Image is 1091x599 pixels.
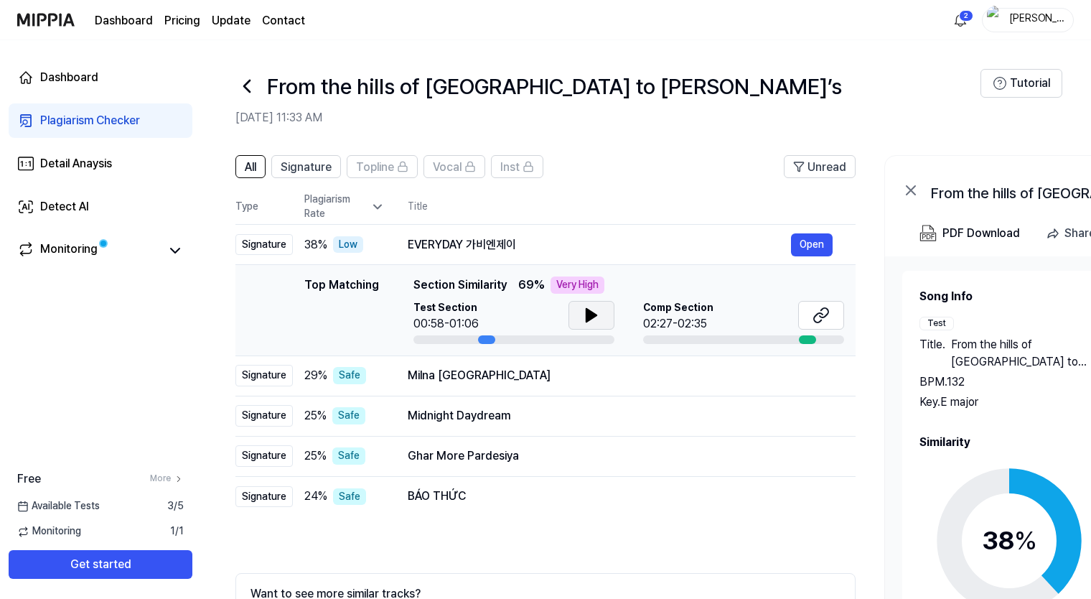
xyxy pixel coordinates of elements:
div: Safe [333,367,366,384]
a: More [150,473,184,485]
span: % [1014,525,1037,556]
span: 29 % [304,367,327,384]
span: 25 % [304,407,327,424]
a: Dashboard [95,12,153,29]
div: Signature [235,365,293,386]
img: 알림 [952,11,969,29]
div: Signature [235,486,293,508]
button: PDF Download [917,219,1023,248]
span: Section Similarity [413,277,507,294]
span: 3 / 5 [167,499,184,514]
div: Top Matching [304,277,379,344]
span: 38 % [304,236,327,254]
button: Signature [271,155,341,178]
span: 25 % [304,447,327,465]
h2: [DATE] 11:33 AM [235,109,980,126]
button: profile[PERSON_NAME] [982,8,1074,32]
div: Safe [332,407,365,424]
span: Unread [807,159,846,176]
a: Detail Anaysis [9,147,192,181]
div: Safe [332,447,365,465]
a: Plagiarism Checker [9,103,192,138]
div: 00:58-01:06 [413,315,479,333]
th: Type [235,190,293,225]
button: Inst [491,155,543,178]
span: Comp Section [643,301,713,315]
a: Dashboard [9,60,192,95]
span: Test Section [413,301,479,315]
a: Pricing [164,12,200,29]
button: 알림2 [949,9,972,32]
span: 69 % [518,277,545,294]
button: Vocal [423,155,485,178]
div: Safe [333,488,366,506]
button: Topline [347,155,418,178]
div: PDF Download [942,224,1020,243]
span: All [245,159,256,176]
div: BÁO THỨC [408,488,833,505]
span: 1 / 1 [170,524,184,539]
span: Free [17,470,41,488]
a: Update [212,12,250,29]
span: Available Tests [17,499,100,514]
button: Tutorial [980,69,1062,98]
div: Plagiarism Rate [304,192,385,220]
img: PDF Download [919,225,937,242]
span: Monitoring [17,524,81,539]
div: Monitoring [40,241,98,261]
h1: From the hills of Pittsburgh to Philly’s [267,71,842,101]
div: 2 [959,10,973,22]
th: Title [408,190,856,224]
div: Milna [GEOGRAPHIC_DATA] [408,367,833,384]
div: Test [919,317,954,330]
button: Unread [784,155,856,178]
span: Vocal [433,159,462,176]
div: Detect AI [40,198,89,215]
button: Get started [9,550,192,579]
div: Signature [235,234,293,256]
span: 24 % [304,488,327,505]
span: Inst [500,159,520,176]
a: Contact [262,12,305,29]
div: [PERSON_NAME] [1008,11,1064,27]
div: Dashboard [40,69,98,86]
span: Topline [356,159,394,176]
span: Title . [919,336,945,371]
a: Monitoring [17,241,161,261]
div: Signature [235,405,293,427]
img: profile [987,6,1004,34]
button: All [235,155,266,178]
div: Very High [551,277,604,294]
div: Ghar More Pardesiya [408,447,833,465]
span: Signature [281,159,332,176]
div: 02:27-02:35 [643,315,713,333]
div: Detail Anaysis [40,155,112,172]
div: Signature [235,445,293,467]
div: Low [333,236,363,254]
button: Open [791,233,833,256]
div: EVERYDAY 가비엔제이 [408,236,791,254]
div: Plagiarism Checker [40,112,140,129]
a: Detect AI [9,190,192,224]
div: Midnight Daydream [408,407,833,424]
div: 38 [982,521,1037,560]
